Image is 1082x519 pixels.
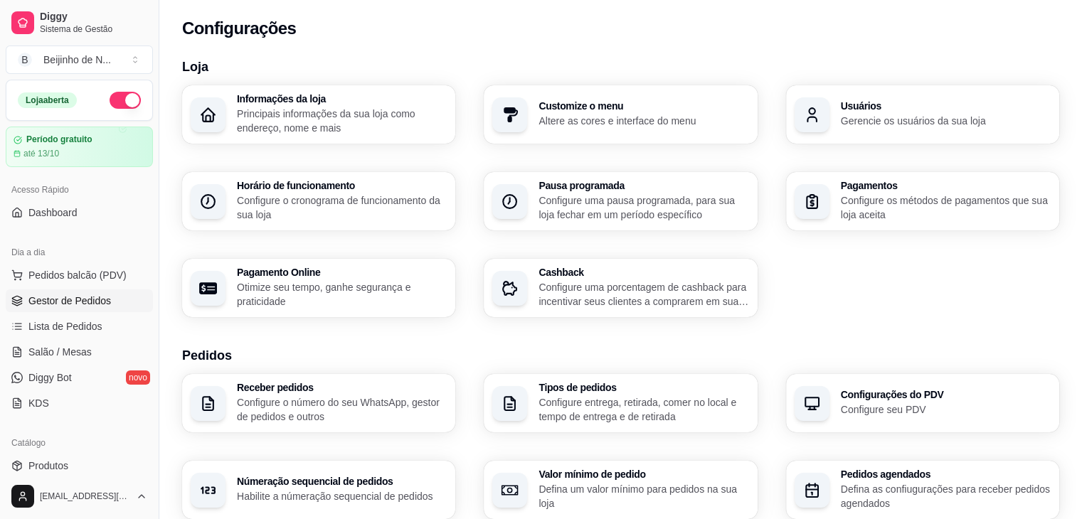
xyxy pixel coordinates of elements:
button: Customize o menuAltere as cores e interface do menu [484,85,757,144]
h3: Pedidos agendados [841,469,1051,479]
p: Otimize seu tempo, ganhe segurança e praticidade [237,280,447,309]
button: Horário de funcionamentoConfigure o cronograma de funcionamento da sua loja [182,172,455,230]
h3: Valor mínimo de pedido [539,469,748,479]
span: B [18,53,32,67]
span: Diggy Bot [28,370,72,385]
button: CashbackConfigure uma porcentagem de cashback para incentivar seus clientes a comprarem em sua loja [484,259,757,317]
span: Gestor de Pedidos [28,294,111,308]
a: Produtos [6,454,153,477]
a: Dashboard [6,201,153,224]
a: DiggySistema de Gestão [6,6,153,40]
span: Salão / Mesas [28,345,92,359]
button: Informações da lojaPrincipais informações da sua loja como endereço, nome e mais [182,85,455,144]
button: Select a team [6,46,153,74]
h3: Númeração sequencial de pedidos [237,476,447,486]
h3: Informações da loja [237,94,447,104]
p: Gerencie os usuários da sua loja [841,114,1051,128]
h2: Configurações [182,17,296,40]
p: Principais informações da sua loja como endereço, nome e mais [237,107,447,135]
p: Configure os métodos de pagamentos que sua loja aceita [841,193,1051,222]
div: Loja aberta [18,92,77,108]
button: Pagamento OnlineOtimize seu tempo, ganhe segurança e praticidade [182,259,455,317]
h3: Pagamentos [841,181,1051,191]
button: Númeração sequencial de pedidosHabilite a númeração sequencial de pedidos [182,461,455,519]
h3: Pagamento Online [237,267,447,277]
span: Pedidos balcão (PDV) [28,268,127,282]
h3: Receber pedidos [237,382,447,392]
h3: Pedidos [182,346,1059,365]
h3: Pausa programada [539,181,748,191]
span: [EMAIL_ADDRESS][DOMAIN_NAME] [40,491,130,502]
article: até 13/10 [23,148,59,159]
button: Pedidos agendadosDefina as confiugurações para receber pedidos agendados [786,461,1059,519]
a: KDS [6,392,153,414]
button: UsuáriosGerencie os usuários da sua loja [786,85,1059,144]
button: Alterar Status [110,92,141,109]
span: Sistema de Gestão [40,23,147,35]
button: Pedidos balcão (PDV) [6,264,153,287]
p: Configure o número do seu WhatsApp, gestor de pedidos e outros [237,395,447,424]
h3: Horário de funcionamento [237,181,447,191]
button: [EMAIL_ADDRESS][DOMAIN_NAME] [6,479,153,513]
h3: Usuários [841,101,1051,111]
span: KDS [28,396,49,410]
h3: Cashback [539,267,748,277]
a: Lista de Pedidos [6,315,153,338]
p: Defina um valor mínimo para pedidos na sua loja [539,482,748,510]
button: Pausa programadaConfigure uma pausa programada, para sua loja fechar em um período específico [484,172,757,230]
p: Configure uma pausa programada, para sua loja fechar em um período específico [539,193,748,222]
div: Catálogo [6,432,153,454]
button: Receber pedidosConfigure o número do seu WhatsApp, gestor de pedidos e outros [182,374,455,432]
h3: Customize o menu [539,101,748,111]
h3: Loja [182,57,1059,77]
button: Valor mínimo de pedidoDefina um valor mínimo para pedidos na sua loja [484,461,757,519]
a: Período gratuitoaté 13/10 [6,127,153,167]
a: Diggy Botnovo [6,366,153,389]
button: Tipos de pedidosConfigure entrega, retirada, comer no local e tempo de entrega e de retirada [484,374,757,432]
button: PagamentosConfigure os métodos de pagamentos que sua loja aceita [786,172,1059,230]
article: Período gratuito [26,134,92,145]
span: Dashboard [28,205,78,220]
p: Altere as cores e interface do menu [539,114,748,128]
p: Configure uma porcentagem de cashback para incentivar seus clientes a comprarem em sua loja [539,280,748,309]
span: Lista de Pedidos [28,319,102,333]
p: Configure seu PDV [841,402,1051,417]
p: Configure entrega, retirada, comer no local e tempo de entrega e de retirada [539,395,748,424]
span: Diggy [40,11,147,23]
p: Configure o cronograma de funcionamento da sua loja [237,193,447,222]
p: Habilite a númeração sequencial de pedidos [237,489,447,503]
p: Defina as confiugurações para receber pedidos agendados [841,482,1051,510]
h3: Configurações do PDV [841,390,1051,400]
div: Acesso Rápido [6,178,153,201]
a: Salão / Mesas [6,341,153,363]
div: Dia a dia [6,241,153,264]
span: Produtos [28,459,68,473]
a: Gestor de Pedidos [6,289,153,312]
button: Configurações do PDVConfigure seu PDV [786,374,1059,432]
div: Beijinho de N ... [43,53,111,67]
h3: Tipos de pedidos [539,382,748,392]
